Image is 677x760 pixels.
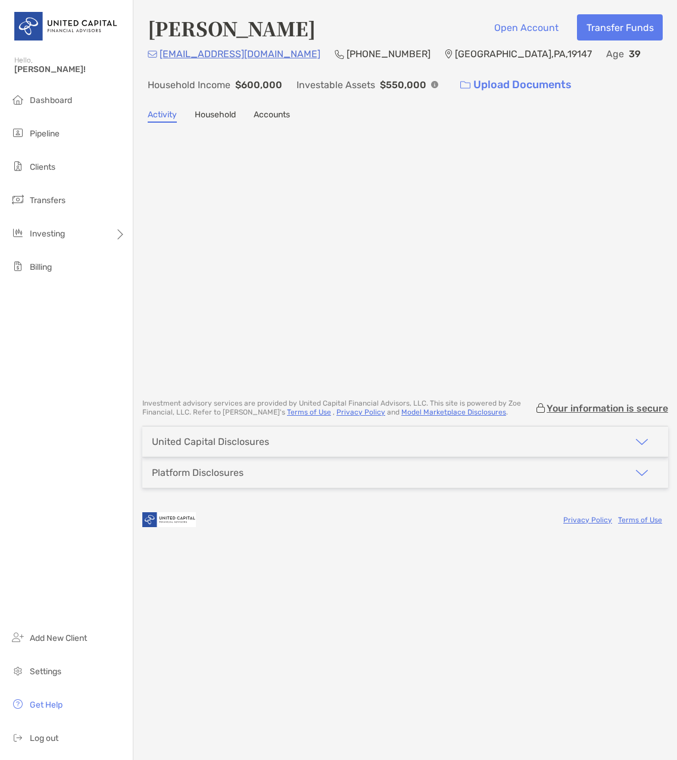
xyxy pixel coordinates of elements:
img: billing icon [11,259,25,273]
span: Add New Client [30,633,87,643]
img: Info Icon [431,81,438,88]
p: $550,000 [380,77,426,92]
img: button icon [460,81,470,89]
a: Terms of Use [618,516,662,524]
img: settings icon [11,664,25,678]
p: 39 [629,46,641,61]
a: Privacy Policy [563,516,612,524]
img: transfers icon [11,192,25,207]
img: United Capital Logo [14,5,118,48]
img: get-help icon [11,697,25,711]
span: Billing [30,262,52,272]
img: company logo [142,506,196,533]
a: Model Marketplace Disclosures [401,408,506,416]
img: logout icon [11,730,25,745]
a: Terms of Use [287,408,331,416]
span: [PERSON_NAME]! [14,64,126,74]
img: Location Icon [445,49,453,59]
span: Log out [30,733,58,743]
p: Investment advisory services are provided by United Capital Financial Advisors, LLC . This site i... [142,399,535,417]
img: investing icon [11,226,25,240]
a: Household [195,110,236,123]
img: clients icon [11,159,25,173]
img: Phone Icon [335,49,344,59]
p: Household Income [148,77,230,92]
p: Age [606,46,624,61]
span: Transfers [30,195,65,205]
img: icon arrow [635,435,649,449]
img: add_new_client icon [11,630,25,644]
img: icon arrow [635,466,649,480]
p: Your information is secure [547,403,668,414]
button: Transfer Funds [577,14,663,41]
button: Open Account [485,14,567,41]
a: Activity [148,110,177,123]
a: Accounts [254,110,290,123]
span: Investing [30,229,65,239]
span: Dashboard [30,95,72,105]
a: Privacy Policy [336,408,385,416]
img: Email Icon [148,51,157,58]
img: pipeline icon [11,126,25,140]
p: [GEOGRAPHIC_DATA] , PA , 19147 [455,46,592,61]
p: [PHONE_NUMBER] [347,46,430,61]
p: [EMAIL_ADDRESS][DOMAIN_NAME] [160,46,320,61]
p: Investable Assets [297,77,375,92]
p: $600,000 [235,77,282,92]
a: Upload Documents [453,72,579,98]
img: dashboard icon [11,92,25,107]
span: Settings [30,666,61,677]
span: Pipeline [30,129,60,139]
span: Clients [30,162,55,172]
span: Get Help [30,700,63,710]
div: Platform Disclosures [152,467,244,478]
h4: [PERSON_NAME] [148,14,316,42]
div: United Capital Disclosures [152,436,269,447]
